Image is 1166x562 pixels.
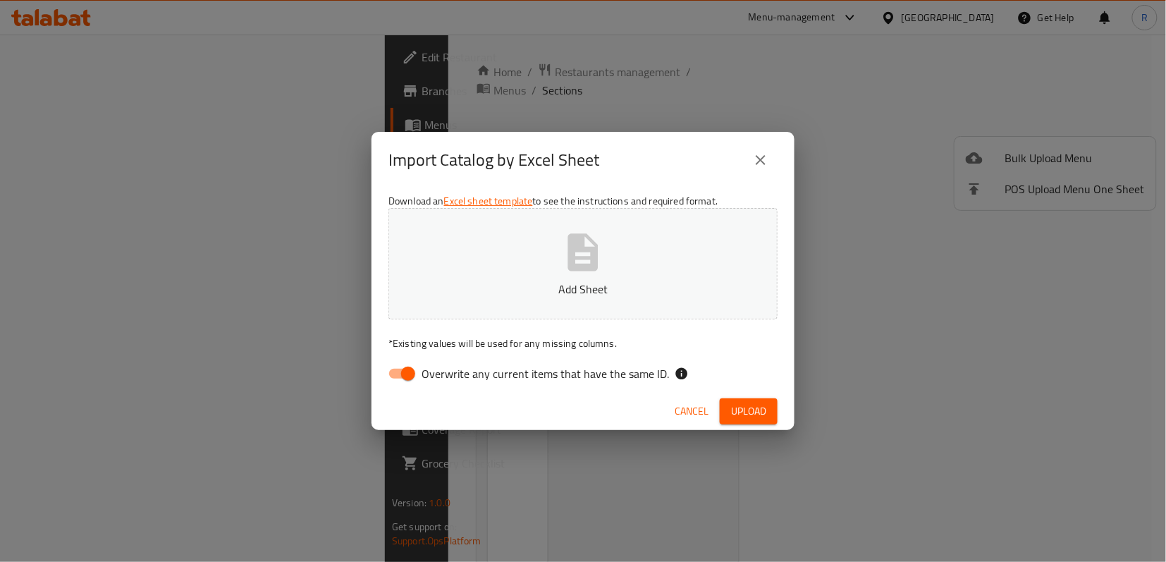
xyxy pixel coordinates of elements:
[720,398,778,424] button: Upload
[388,208,778,319] button: Add Sheet
[372,188,794,393] div: Download an to see the instructions and required format.
[731,403,766,420] span: Upload
[388,149,599,171] h2: Import Catalog by Excel Sheet
[422,365,669,382] span: Overwrite any current items that have the same ID.
[675,403,708,420] span: Cancel
[444,192,533,210] a: Excel sheet template
[744,143,778,177] button: close
[669,398,714,424] button: Cancel
[388,336,778,350] p: Existing values will be used for any missing columns.
[410,281,756,298] p: Add Sheet
[675,367,689,381] svg: If the overwrite option isn't selected, then the items that match an existing ID will be ignored ...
